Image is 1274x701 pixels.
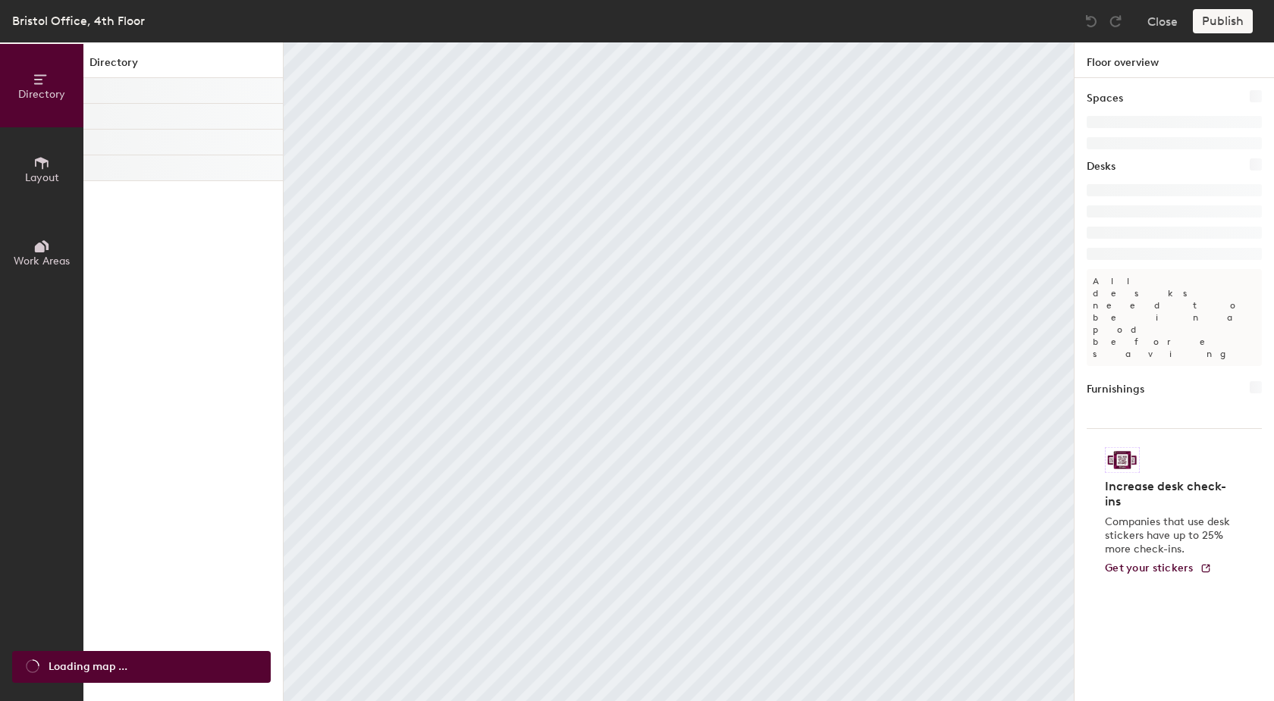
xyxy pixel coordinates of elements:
[1105,447,1140,473] img: Sticker logo
[284,42,1074,701] canvas: Map
[1105,562,1194,574] span: Get your stickers
[1084,14,1099,29] img: Undo
[1105,562,1212,575] a: Get your stickers
[25,171,59,184] span: Layout
[49,659,127,675] span: Loading map ...
[1147,9,1178,33] button: Close
[12,11,145,30] div: Bristol Office, 4th Floor
[1108,14,1123,29] img: Redo
[14,255,70,268] span: Work Areas
[1105,479,1235,509] h4: Increase desk check-ins
[1087,90,1123,107] h1: Spaces
[1087,269,1262,366] p: All desks need to be in a pod before saving
[1075,42,1274,78] h1: Floor overview
[18,88,65,101] span: Directory
[1087,158,1116,175] h1: Desks
[1105,515,1235,556] p: Companies that use desk stickers have up to 25% more check-ins.
[1087,381,1144,398] h1: Furnishings
[83,55,283,78] h1: Directory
